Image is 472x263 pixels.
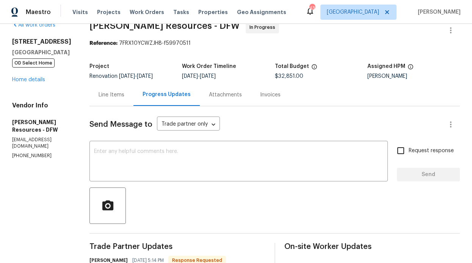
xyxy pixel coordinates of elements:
[327,8,379,16] span: [GEOGRAPHIC_DATA]
[311,64,317,74] span: The total cost of line items that have been proposed by Opendoor. This sum includes line items th...
[130,8,164,16] span: Work Orders
[309,5,315,12] div: 43
[12,49,71,56] h5: [GEOGRAPHIC_DATA]
[89,243,265,250] span: Trade Partner Updates
[143,91,191,98] div: Progress Updates
[12,118,71,134] h5: [PERSON_NAME] Resources - DFW
[173,9,189,15] span: Tasks
[72,8,88,16] span: Visits
[12,77,45,82] a: Home details
[12,153,71,159] p: [PHONE_NUMBER]
[275,74,303,79] span: $32,851.00
[182,74,216,79] span: -
[12,102,71,109] h4: Vendor Info
[408,64,414,74] span: The hpm assigned to this work order.
[367,64,405,69] h5: Assigned HPM
[200,74,216,79] span: [DATE]
[89,41,118,46] b: Reference:
[182,74,198,79] span: [DATE]
[182,64,236,69] h5: Work Order Timeline
[137,74,153,79] span: [DATE]
[97,8,121,16] span: Projects
[12,38,71,46] h2: [STREET_ADDRESS]
[284,243,460,250] span: On-site Worker Updates
[237,8,286,16] span: Geo Assignments
[89,64,109,69] h5: Project
[157,118,220,131] div: Trade partner only
[26,8,51,16] span: Maestro
[12,137,71,150] p: [EMAIL_ADDRESS][DOMAIN_NAME]
[12,22,55,28] a: All work orders
[198,8,228,16] span: Properties
[367,74,460,79] div: [PERSON_NAME]
[12,58,55,68] span: OD Select Home
[209,91,242,99] div: Attachments
[89,121,152,128] span: Send Message to
[89,21,240,30] span: [PERSON_NAME] Resources - DFW
[89,39,460,47] div: 7FRX10YCWZJH8-f59970511
[275,64,309,69] h5: Total Budget
[119,74,135,79] span: [DATE]
[89,74,153,79] span: Renovation
[119,74,153,79] span: -
[409,147,454,155] span: Request response
[99,91,124,99] div: Line Items
[415,8,461,16] span: [PERSON_NAME]
[249,24,278,31] span: In Progress
[260,91,281,99] div: Invoices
